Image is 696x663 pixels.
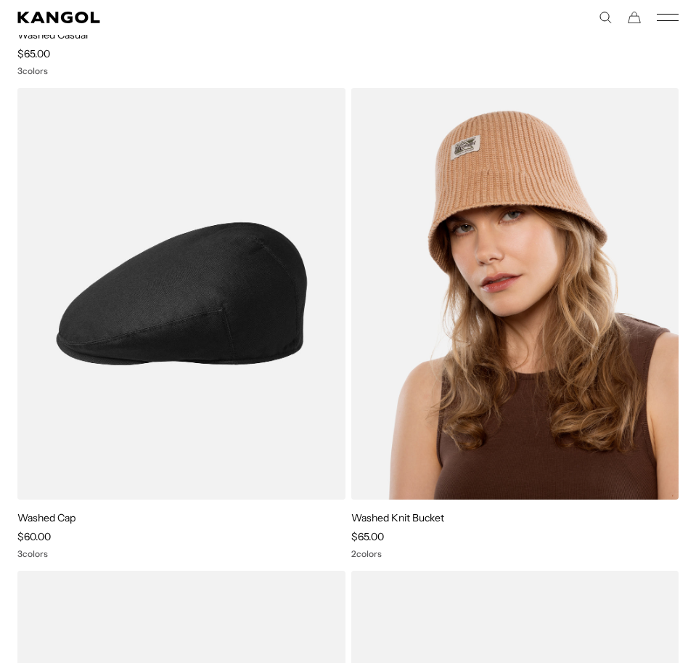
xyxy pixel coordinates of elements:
[17,47,50,60] span: $65.00
[657,11,679,24] button: Mobile Menu
[17,549,345,559] div: 3 colors
[351,530,384,543] span: $65.00
[17,530,51,543] span: $60.00
[628,11,641,24] button: Cart
[17,28,88,41] a: Washed Casual
[599,11,612,24] summary: Search here
[351,549,679,559] div: 2 colors
[351,511,445,524] a: Washed Knit Bucket
[17,88,345,500] img: Washed Cap
[351,88,679,500] img: Washed Knit Bucket
[17,66,679,76] div: 3 colors
[17,511,75,524] a: Washed Cap
[17,12,348,23] a: Kangol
